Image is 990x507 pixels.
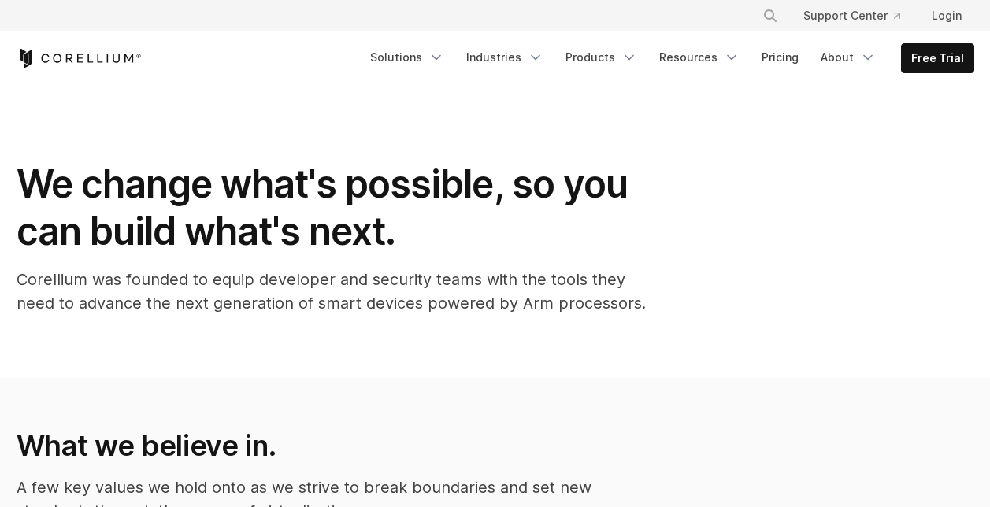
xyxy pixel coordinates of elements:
a: Support Center [791,2,913,30]
div: Navigation Menu [743,2,974,30]
a: Industries [457,43,553,72]
a: Solutions [361,43,454,72]
a: About [811,43,885,72]
a: Free Trial [902,44,973,72]
a: Corellium Home [17,49,142,68]
a: Products [556,43,647,72]
h1: We change what's possible, so you can build what's next. [17,161,647,255]
h2: What we believe in. [17,428,644,463]
a: Pricing [752,43,808,72]
a: Login [919,2,974,30]
div: Navigation Menu [361,43,974,73]
p: Corellium was founded to equip developer and security teams with the tools they need to advance t... [17,268,647,315]
button: Search [756,2,784,30]
a: Resources [650,43,749,72]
